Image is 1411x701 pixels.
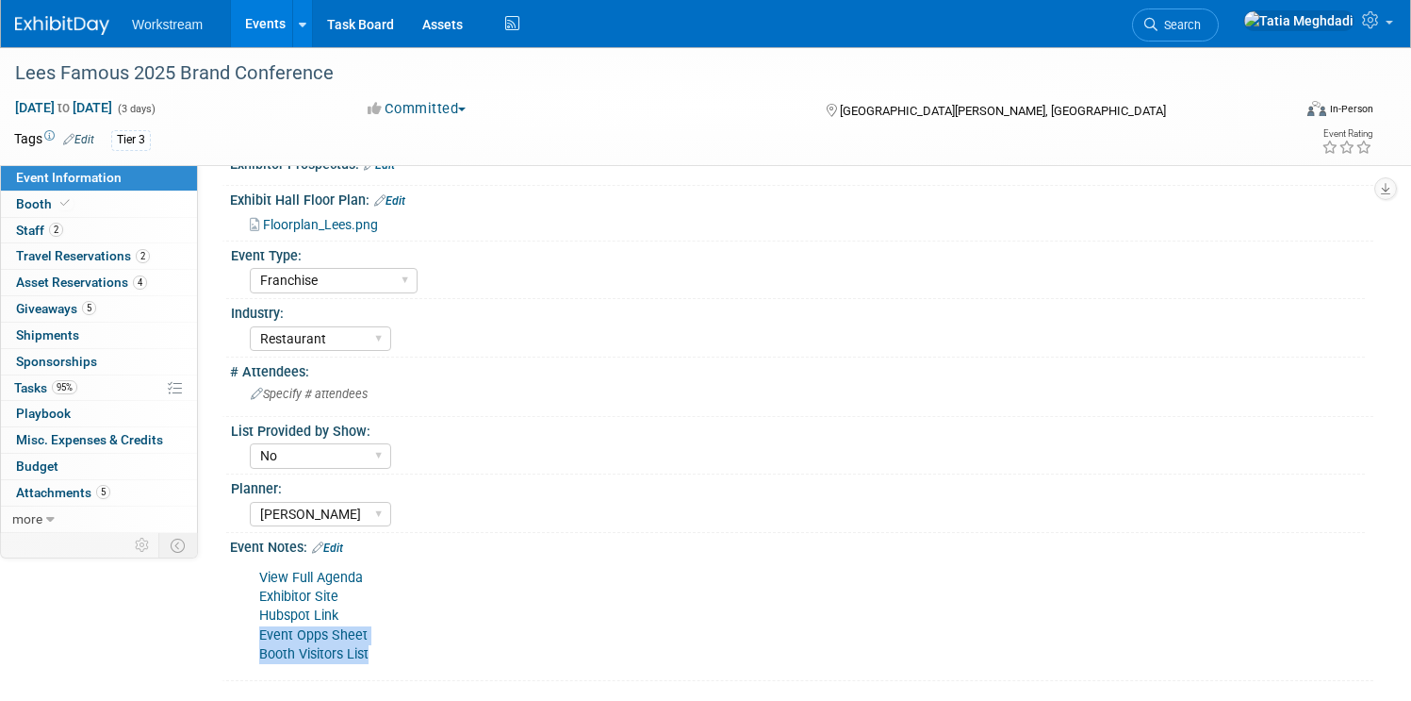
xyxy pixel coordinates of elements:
[1,480,197,506] a: Attachments5
[840,104,1166,118] span: [GEOGRAPHIC_DATA][PERSON_NAME], [GEOGRAPHIC_DATA]
[16,248,150,263] span: Travel Reservations
[14,129,94,151] td: Tags
[1157,18,1201,32] span: Search
[231,242,1365,265] div: Event Type:
[16,301,96,316] span: Giveaways
[231,417,1365,441] div: List Provided by Show:
[126,533,159,558] td: Personalize Event Tab Strip
[259,608,338,624] a: Hubspot Link
[250,217,378,232] a: Floorplan_Lees.png
[136,249,150,263] span: 2
[159,533,198,558] td: Toggle Event Tabs
[111,130,151,150] div: Tier 3
[63,133,94,146] a: Edit
[230,186,1373,210] div: Exhibit Hall Floor Plan:
[1171,98,1373,126] div: Event Format
[374,194,405,208] a: Edit
[259,589,338,605] a: Exhibitor Site
[1,296,197,322] a: Giveaways5
[16,354,97,369] span: Sponsorships
[263,217,378,232] span: Floorplan_Lees.png
[96,485,110,499] span: 5
[361,99,473,119] button: Committed
[1,165,197,191] a: Event Information
[1243,10,1354,31] img: Tatia Meghdadi
[1307,101,1326,116] img: Format-Inperson.png
[16,196,74,211] span: Booth
[16,170,122,185] span: Event Information
[259,570,363,586] a: View Full Agenda
[133,275,147,290] span: 4
[16,406,71,421] span: Playbook
[1321,129,1372,139] div: Event Rating
[132,17,203,32] span: Workstream
[12,511,42,526] span: more
[15,16,109,35] img: ExhibitDay
[1,218,197,243] a: Staff2
[1,427,197,453] a: Misc. Expenses & Credits
[52,380,77,394] span: 95%
[230,358,1373,381] div: # Attendees:
[231,475,1365,498] div: Planner:
[1,376,197,401] a: Tasks95%
[14,99,113,116] span: [DATE] [DATE]
[16,485,110,500] span: Attachments
[259,646,369,662] a: Booth Visitors List
[49,223,63,237] span: 2
[16,275,147,290] span: Asset Reservations
[1329,102,1373,116] div: In-Person
[60,198,70,209] i: Booth reservation complete
[55,100,73,115] span: to
[1,243,197,269] a: Travel Reservations2
[14,380,77,395] span: Tasks
[16,327,79,342] span: Shipments
[16,432,163,447] span: Misc. Expenses & Credits
[230,533,1373,558] div: Event Notes:
[116,103,156,115] span: (3 days)
[312,542,343,555] a: Edit
[259,627,368,643] a: Event Opps Sheet
[1,454,197,479] a: Budget
[1,270,197,295] a: Asset Reservations4
[1132,8,1219,42] a: Search
[8,57,1257,91] div: Lees Famous 2025 Brand Conference
[251,387,368,401] span: Specify # attendees
[1,192,197,217] a: Booth
[16,459,58,474] span: Budget
[82,301,96,315] span: 5
[1,507,197,532] a: more
[16,223,63,238] span: Staff
[1,401,197,426] a: Playbook
[1,349,197,375] a: Sponsorships
[231,299,1365,323] div: Industry:
[1,323,197,348] a: Shipments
